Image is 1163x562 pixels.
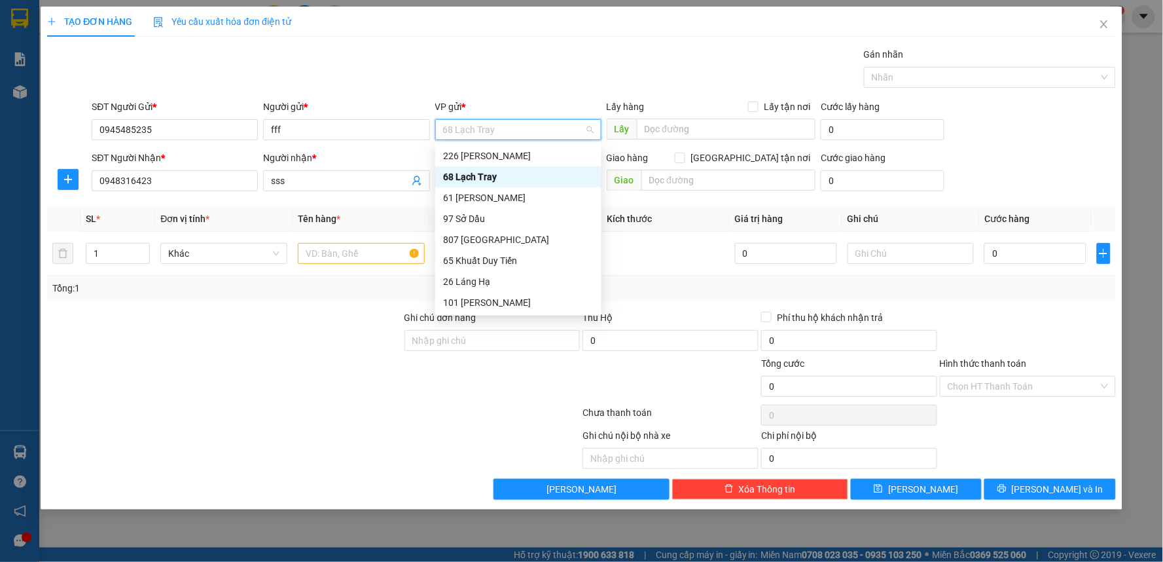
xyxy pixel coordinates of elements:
span: close [1099,19,1109,29]
span: Tổng cước [761,358,804,369]
span: Kích thước [607,214,653,224]
span: Thu Hộ [582,312,613,323]
input: Nhập ghi chú [582,448,759,469]
button: Close [1086,7,1122,43]
span: plus [58,174,78,185]
span: Đơn vị tính [160,214,209,224]
span: [PERSON_NAME] [546,482,617,496]
label: Cước giao hàng [821,153,886,163]
div: Chi phí nội bộ [761,428,937,448]
input: Dọc đường [637,119,816,140]
input: Dọc đường [641,170,816,191]
span: [PERSON_NAME] [888,482,958,496]
div: Người gửi [263,100,429,114]
div: 101 Nguyễn Văn Cừ [435,292,601,313]
span: Yêu cầu xuất hóa đơn điện tử [153,16,291,27]
span: Lấy hàng [607,102,645,112]
div: 26 Láng Hạ [443,274,594,289]
span: delete [725,484,734,495]
div: 61 Trần Đăng Ninh [435,187,601,208]
button: deleteXóa Thông tin [672,479,848,500]
span: save [874,484,883,495]
div: 807 [GEOGRAPHIC_DATA] [443,233,594,247]
span: Khác [168,244,279,263]
div: VP gửi [435,100,601,114]
div: 26 Láng Hạ [435,271,601,292]
span: [PERSON_NAME] và In [1012,482,1103,496]
div: 68 Lạch Tray [443,170,594,184]
span: printer [997,484,1007,495]
input: VD: Bàn, Ghế [298,243,425,264]
input: 0 [735,243,837,264]
span: Giao hàng [607,153,649,163]
label: Gán nhãn [864,49,904,60]
span: Lấy [607,119,637,140]
span: 68 Lạch Tray [443,120,594,140]
div: 807 Quang Trung [435,229,601,250]
label: Cước lấy hàng [821,102,880,112]
span: Tên hàng [298,214,340,224]
div: Tổng: 1 [52,281,449,295]
span: SL [86,214,96,224]
div: 61 [PERSON_NAME] [443,191,594,205]
button: plus [58,169,79,190]
div: SĐT Người Gửi [92,100,258,114]
span: plus [1098,248,1110,259]
input: Cước giao hàng [821,170,944,191]
div: Ghi chú nội bộ nhà xe [582,428,759,448]
div: 101 [PERSON_NAME] [443,295,594,310]
button: save[PERSON_NAME] [851,479,982,500]
div: 65 Khuất Duy Tiến [443,253,594,268]
label: Ghi chú đơn hàng [404,312,476,323]
span: [GEOGRAPHIC_DATA] tận nơi [685,151,815,165]
div: 226 Minh Khai [435,145,601,166]
span: Giá trị hàng [735,214,783,224]
span: Cước hàng [984,214,1029,224]
div: 65 Khuất Duy Tiến [435,250,601,271]
div: Người nhận [263,151,429,165]
button: plus [1097,243,1111,264]
button: [PERSON_NAME] [493,479,670,500]
label: Hình thức thanh toán [940,358,1027,369]
span: Xóa Thông tin [739,482,796,496]
div: 68 Lạch Tray [435,166,601,187]
th: Ghi chú [842,206,980,232]
input: Cước lấy hàng [821,119,944,140]
span: user-add [412,176,422,186]
img: icon [153,17,164,28]
button: delete [52,243,73,264]
div: 226 [PERSON_NAME] [443,149,594,163]
div: 97 Sở Dầu [435,208,601,229]
span: TẠO ĐƠN HÀNG [47,16,132,27]
div: Chưa thanh toán [581,405,760,428]
span: Phí thu hộ khách nhận trả [772,310,888,325]
button: printer[PERSON_NAME] và In [984,479,1116,500]
span: plus [47,17,56,26]
div: SĐT Người Nhận [92,151,258,165]
input: Ghi Chú [848,243,975,264]
span: Giao [607,170,641,191]
div: 97 Sở Dầu [443,212,594,226]
input: Ghi chú đơn hàng [404,330,581,351]
span: Lấy tận nơi [759,100,815,114]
